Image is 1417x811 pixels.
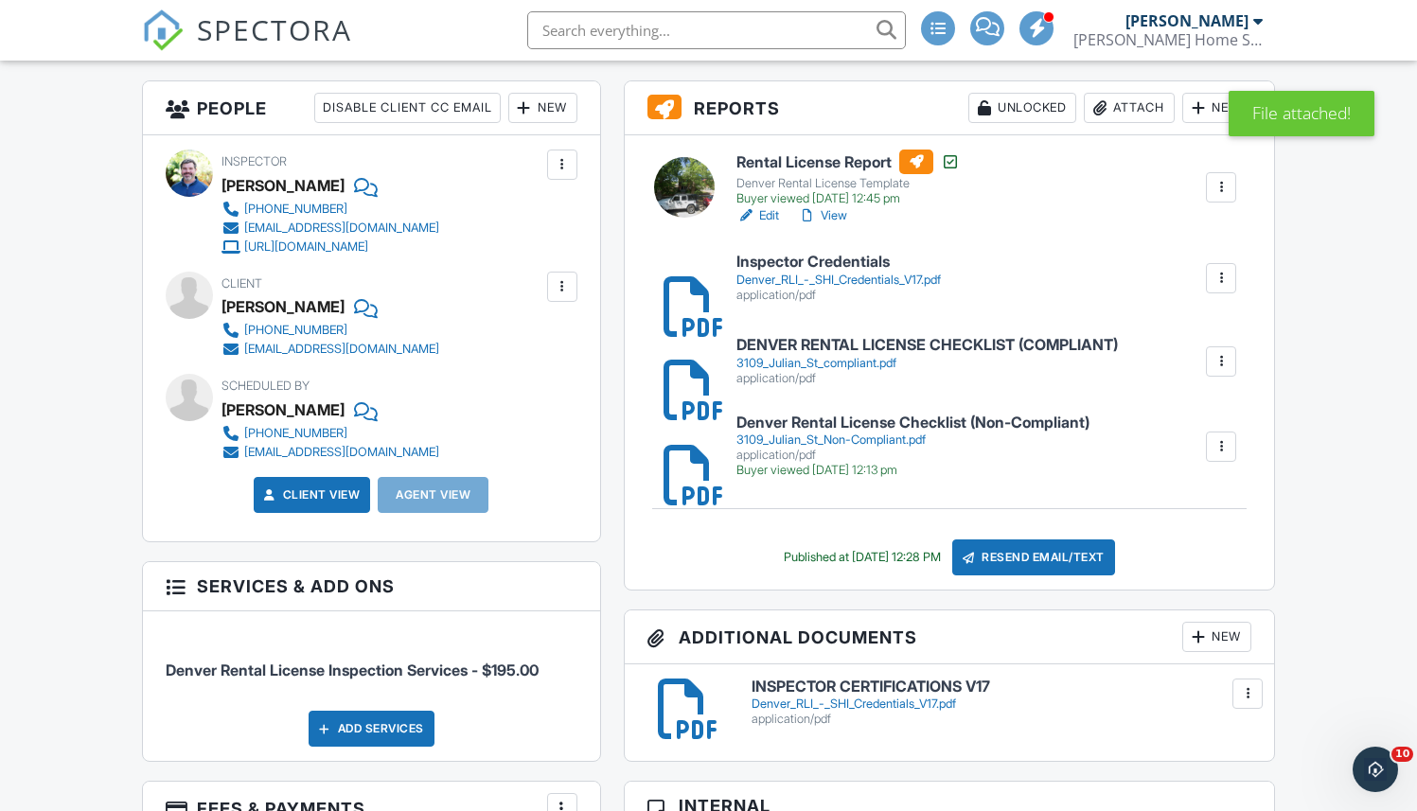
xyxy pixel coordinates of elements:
[968,93,1076,123] div: Unlocked
[527,11,906,49] input: Search everything...
[197,9,352,49] span: SPECTORA
[625,81,1275,135] h3: Reports
[952,539,1115,575] div: Resend Email/Text
[736,254,941,302] a: Inspector Credentials Denver_RLI_-_SHI_Credentials_V17.pdf application/pdf
[260,485,361,504] a: Client View
[221,396,345,424] div: [PERSON_NAME]
[736,432,1089,448] div: 3109_Julian_St_Non-Compliant.pdf
[244,220,439,236] div: [EMAIL_ADDRESS][DOMAIN_NAME]
[1391,747,1413,762] span: 10
[736,337,1118,354] h6: DENVER RENTAL LICENSE CHECKLIST (COMPLIANT)
[221,200,439,219] a: [PHONE_NUMBER]
[736,414,1089,478] a: Denver Rental License Checklist (Non-Compliant) 3109_Julian_St_Non-Compliant.pdf application/pdf ...
[221,340,439,359] a: [EMAIL_ADDRESS][DOMAIN_NAME]
[221,292,345,321] div: [PERSON_NAME]
[221,424,439,443] a: [PHONE_NUMBER]
[221,443,439,462] a: [EMAIL_ADDRESS][DOMAIN_NAME]
[736,176,960,191] div: Denver Rental License Template
[736,356,1118,371] div: 3109_Julian_St_compliant.pdf
[1229,91,1374,136] div: File attached!
[736,463,1089,478] div: Buyer viewed [DATE] 12:13 pm
[244,342,439,357] div: [EMAIL_ADDRESS][DOMAIN_NAME]
[736,337,1118,385] a: DENVER RENTAL LICENSE CHECKLIST (COMPLIANT) 3109_Julian_St_compliant.pdf application/pdf
[736,448,1089,463] div: application/pdf
[736,191,960,206] div: Buyer viewed [DATE] 12:45 pm
[244,239,368,255] div: [URL][DOMAIN_NAME]
[752,712,1251,727] div: application/pdf
[142,26,352,65] a: SPECTORA
[244,202,347,217] div: [PHONE_NUMBER]
[314,93,501,123] div: Disable Client CC Email
[798,206,847,225] a: View
[166,626,577,696] li: Service: Denver Rental License Inspection Services
[508,93,577,123] div: New
[1182,93,1251,123] div: New
[736,414,1089,432] h6: Denver Rental License Checklist (Non-Compliant)
[1353,747,1398,792] iframe: Intercom live chat
[784,550,941,565] div: Published at [DATE] 12:28 PM
[309,711,434,747] div: Add Services
[736,254,941,271] h6: Inspector Credentials
[736,288,941,303] div: application/pdf
[752,679,1251,727] a: INSPECTOR CERTIFICATIONS V17 Denver_RLI_-_SHI_Credentials_V17.pdf application/pdf
[736,150,960,206] a: Rental License Report Denver Rental License Template Buyer viewed [DATE] 12:45 pm
[166,661,539,679] span: Denver Rental License Inspection Services - $195.00
[1084,93,1175,123] div: Attach
[221,321,439,340] a: [PHONE_NUMBER]
[736,371,1118,386] div: application/pdf
[221,219,439,238] a: [EMAIL_ADDRESS][DOMAIN_NAME]
[143,81,600,135] h3: People
[752,696,1251,712] div: Denver_RLI_-_SHI_Credentials_V17.pdf
[1182,622,1251,652] div: New
[221,154,287,168] span: Inspector
[221,238,439,256] a: [URL][DOMAIN_NAME]
[736,273,941,288] div: Denver_RLI_-_SHI_Credentials_V17.pdf
[625,610,1275,664] h3: Additional Documents
[244,445,439,460] div: [EMAIL_ADDRESS][DOMAIN_NAME]
[244,323,347,338] div: [PHONE_NUMBER]
[143,562,600,611] h3: Services & Add ons
[1073,30,1263,49] div: Scott Home Services, LLC
[221,276,262,291] span: Client
[736,206,779,225] a: Edit
[221,171,345,200] div: [PERSON_NAME]
[142,9,184,51] img: The Best Home Inspection Software - Spectora
[1125,11,1249,30] div: [PERSON_NAME]
[752,679,1251,696] h6: INSPECTOR CERTIFICATIONS V17
[244,426,347,441] div: [PHONE_NUMBER]
[736,150,960,174] h6: Rental License Report
[221,379,310,393] span: Scheduled By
